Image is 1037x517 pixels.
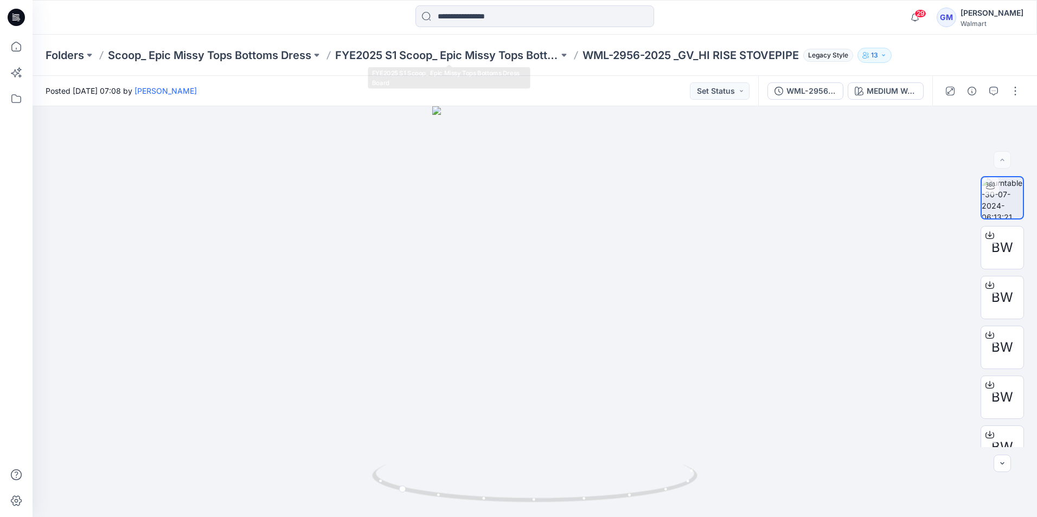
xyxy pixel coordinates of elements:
span: Legacy Style [803,49,853,62]
button: 13 [857,48,892,63]
div: MEDIUM WASH 1 [867,85,917,97]
p: WML-2956-2025 _GV_HI RISE STOVEPIPE [582,48,799,63]
img: turntable-30-07-2024-06:13:21 [982,177,1023,218]
button: Legacy Style [799,48,853,63]
button: MEDIUM WASH 1 [848,82,924,100]
p: 13 [871,49,878,61]
span: Posted [DATE] 07:08 by [46,85,197,96]
div: GM [937,8,956,27]
span: 29 [914,9,926,18]
a: FYE2025 S1 Scoop_ Epic Missy Tops Bottoms Dress Board [335,48,559,63]
span: BW [991,238,1013,257]
a: Scoop_ Epic Missy Tops Bottoms Dress [108,48,311,63]
span: BW [991,338,1013,357]
a: [PERSON_NAME] [135,86,197,95]
a: Folders [46,48,84,63]
span: BW [991,288,1013,307]
span: BW [991,387,1013,407]
button: WML-2956-2025 _GV_HI RISE STOVEPIPE [767,82,843,100]
span: BW [991,437,1013,457]
button: Details [963,82,981,100]
div: Walmart [961,20,1023,28]
div: [PERSON_NAME] [961,7,1023,20]
div: WML-2956-2025 _GV_HI RISE STOVEPIPE [786,85,836,97]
